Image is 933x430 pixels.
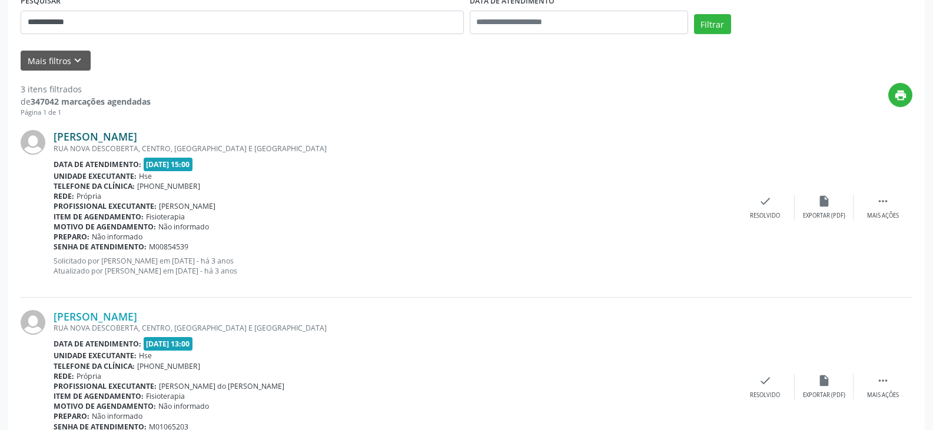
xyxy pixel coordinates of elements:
[144,158,193,171] span: [DATE] 15:00
[21,51,91,71] button: Mais filtroskeyboard_arrow_down
[54,222,156,232] b: Motivo de agendamento:
[77,371,101,381] span: Própria
[21,83,151,95] div: 3 itens filtrados
[146,212,185,222] span: Fisioterapia
[92,411,142,421] span: Não informado
[21,95,151,108] div: de
[54,371,74,381] b: Rede:
[54,159,141,169] b: Data de atendimento:
[694,14,731,34] button: Filtrar
[750,212,780,220] div: Resolvido
[750,391,780,399] div: Resolvido
[867,212,899,220] div: Mais ações
[21,130,45,155] img: img
[876,195,889,208] i: 
[894,89,907,102] i: print
[137,181,200,191] span: [PHONE_NUMBER]
[21,108,151,118] div: Página 1 de 1
[54,171,137,181] b: Unidade executante:
[818,374,831,387] i: insert_drive_file
[803,391,845,399] div: Exportar (PDF)
[54,242,147,252] b: Senha de atendimento:
[54,361,135,371] b: Telefone da clínica:
[146,391,185,401] span: Fisioterapia
[71,54,84,67] i: keyboard_arrow_down
[139,351,152,361] span: Hse
[54,401,156,411] b: Motivo de agendamento:
[759,195,772,208] i: check
[818,195,831,208] i: insert_drive_file
[144,337,193,351] span: [DATE] 13:00
[54,339,141,349] b: Data de atendimento:
[149,242,188,252] span: M00854539
[54,232,89,242] b: Preparo:
[31,96,151,107] strong: 347042 marcações agendadas
[54,181,135,191] b: Telefone da clínica:
[54,191,74,201] b: Rede:
[867,391,899,399] div: Mais ações
[159,381,284,391] span: [PERSON_NAME] do [PERSON_NAME]
[759,374,772,387] i: check
[92,232,142,242] span: Não informado
[77,191,101,201] span: Própria
[139,171,152,181] span: Hse
[876,374,889,387] i: 
[54,351,137,361] b: Unidade executante:
[54,323,736,333] div: RUA NOVA DESCOBERTA, CENTRO, [GEOGRAPHIC_DATA] E [GEOGRAPHIC_DATA]
[54,212,144,222] b: Item de agendamento:
[137,361,200,371] span: [PHONE_NUMBER]
[54,256,736,276] p: Solicitado por [PERSON_NAME] em [DATE] - há 3 anos Atualizado por [PERSON_NAME] em [DATE] - há 3 ...
[158,222,209,232] span: Não informado
[54,130,137,143] a: [PERSON_NAME]
[21,310,45,335] img: img
[54,391,144,401] b: Item de agendamento:
[54,411,89,421] b: Preparo:
[803,212,845,220] div: Exportar (PDF)
[54,381,157,391] b: Profissional executante:
[159,201,215,211] span: [PERSON_NAME]
[54,201,157,211] b: Profissional executante:
[54,310,137,323] a: [PERSON_NAME]
[888,83,912,107] button: print
[54,144,736,154] div: RUA NOVA DESCOBERTA, CENTRO, [GEOGRAPHIC_DATA] E [GEOGRAPHIC_DATA]
[158,401,209,411] span: Não informado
